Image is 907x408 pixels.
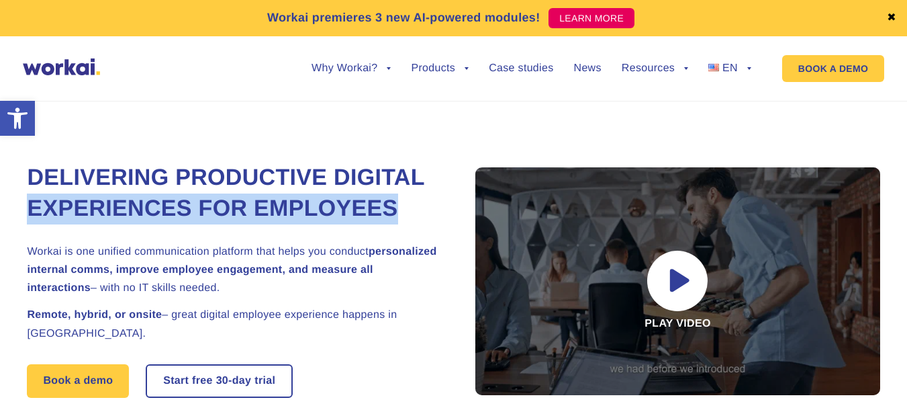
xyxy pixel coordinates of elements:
[27,364,129,398] a: Book a demo
[722,63,738,74] span: EN
[312,63,391,74] a: Why Workai?
[782,55,884,82] a: BOOK A DEMO
[216,376,252,386] i: 30-day
[489,63,553,74] a: Case studies
[27,309,162,321] strong: Remote, hybrid, or onsite
[574,63,602,74] a: News
[411,63,469,74] a: Products
[267,9,540,27] p: Workai premieres 3 new AI-powered modules!
[887,13,896,24] a: ✖
[622,63,688,74] a: Resources
[27,246,436,294] strong: personalized internal comms, improve employee engagement, and measure all interactions
[27,163,443,225] h1: Delivering Productive Digital Experiences for Employees
[27,243,443,298] h2: Workai is one unified communication platform that helps you conduct – with no IT skills needed.
[147,366,291,397] a: Start free30-daytrial
[548,8,634,28] a: LEARN MORE
[27,306,443,342] h2: – great digital employee experience happens in [GEOGRAPHIC_DATA].
[475,167,879,395] div: Play video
